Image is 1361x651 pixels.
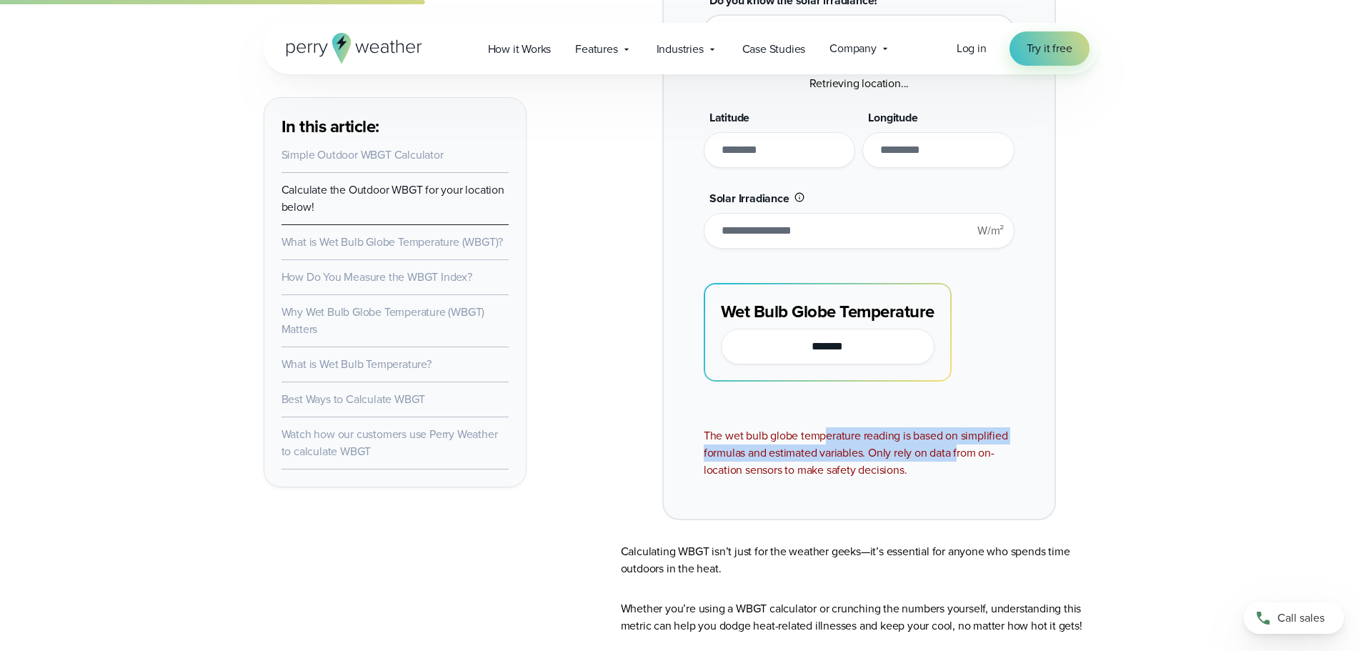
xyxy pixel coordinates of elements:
span: Company [829,40,877,57]
a: How it Works [476,34,564,64]
span: How it Works [488,41,552,58]
p: Calculating WBGT isn’t just for the weather geeks—it’s essential for anyone who spends time outdo... [621,543,1098,577]
a: Best Ways to Calculate WBGT [281,391,426,407]
a: Try it free [1009,31,1090,66]
p: Whether you’re using a WBGT calculator or crunching the numbers yourself, understanding this metr... [621,600,1098,635]
span: Industries [657,41,704,58]
a: Simple Outdoor WBGT Calculator [281,146,444,163]
a: Why Wet Bulb Globe Temperature (WBGT) Matters [281,304,485,337]
span: Features [575,41,617,58]
span: Retrieving location... [809,75,909,91]
a: Call sales [1244,602,1344,634]
a: What is Wet Bulb Temperature? [281,356,432,372]
a: Watch how our customers use Perry Weather to calculate WBGT [281,426,498,459]
span: Solar Irradiance [709,190,789,207]
h3: In this article: [281,115,509,138]
span: Case Studies [742,41,806,58]
span: Try it free [1027,40,1072,57]
a: Calculate the Outdoor WBGT for your location below! [281,182,504,215]
div: The wet bulb globe temperature reading is based on simplified formulas and estimated variables. O... [704,427,1014,479]
span: Latitude [709,109,749,126]
span: Call sales [1277,610,1325,627]
a: Log in [957,40,987,57]
a: What is Wet Bulb Globe Temperature (WBGT)? [281,234,504,250]
a: How Do You Measure the WBGT Index? [281,269,472,285]
span: Longitude [868,109,917,126]
a: Case Studies [730,34,818,64]
span: Log in [957,40,987,56]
